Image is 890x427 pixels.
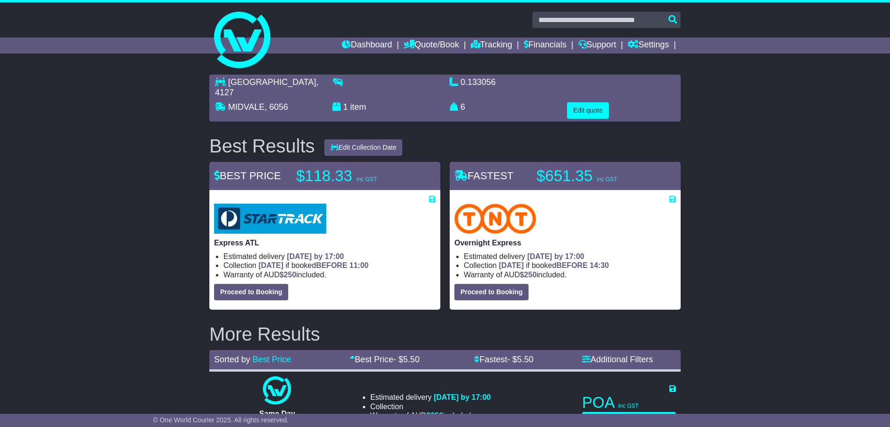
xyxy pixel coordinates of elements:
span: 11:00 [349,261,368,269]
span: 14:30 [590,261,609,269]
span: 5.50 [403,355,420,364]
span: 250 [284,271,296,279]
span: - $ [507,355,533,364]
button: Proceed to Booking [454,284,529,300]
a: Tracking [471,38,512,53]
p: Overnight Express [454,238,676,247]
span: if booked [499,261,609,269]
span: [DATE] by 17:00 [287,252,344,260]
span: BEFORE [316,261,347,269]
span: [DATE] by 17:00 [527,252,584,260]
li: Estimated delivery [370,393,491,402]
span: 250 [430,412,443,419]
span: BEST PRICE [214,170,281,182]
span: 0.133056 [460,77,496,87]
span: [GEOGRAPHIC_DATA] [228,77,316,87]
li: Warranty of AUD included. [223,270,436,279]
span: FASTEST [454,170,514,182]
span: MIDVALE [228,102,265,112]
li: Warranty of AUD included. [464,270,676,279]
a: Dashboard [342,38,392,53]
span: 1 [343,102,348,112]
img: One World Courier: Same Day Nationwide(quotes take 0.5-1 hour) [263,376,291,404]
span: [DATE] by 17:00 [434,393,491,401]
span: item [350,102,366,112]
div: Best Results [205,136,320,156]
span: if booked [259,261,368,269]
p: $651.35 [537,167,654,185]
button: Proceed to Booking [214,284,288,300]
button: Edit Collection Date [324,139,403,156]
h2: More Results [209,324,681,344]
a: Fastest- $5.50 [474,355,533,364]
span: , 6056 [265,102,288,112]
span: © One World Courier 2025. All rights reserved. [153,416,289,424]
span: $ [426,412,443,419]
img: StarTrack: Express ATL [214,204,326,234]
span: Sorted by [214,355,250,364]
p: $118.33 [296,167,414,185]
a: Financials [524,38,567,53]
li: Collection [464,261,676,270]
span: $ [520,271,537,279]
span: 5.50 [517,355,534,364]
li: Estimated delivery [464,252,676,261]
a: Best Price- $5.50 [350,355,420,364]
span: 250 [524,271,537,279]
li: Warranty of AUD included. [370,411,491,420]
img: TNT Domestic: Overnight Express [454,204,536,234]
li: Collection [223,261,436,270]
span: $ [279,271,296,279]
span: 6 [460,102,465,112]
button: Edit quote [567,102,609,119]
a: Support [578,38,616,53]
span: - $ [393,355,420,364]
span: BEFORE [556,261,588,269]
span: [DATE] [499,261,524,269]
p: POA [582,393,676,412]
span: inc GST [597,176,617,183]
a: Best Price [253,355,291,364]
span: inc GST [618,403,638,409]
span: , 4127 [215,77,318,97]
span: inc GST [356,176,376,183]
a: Quote/Book [404,38,459,53]
li: Estimated delivery [223,252,436,261]
li: Collection [370,402,491,411]
p: Express ATL [214,238,436,247]
span: [DATE] [259,261,284,269]
a: Settings [628,38,669,53]
a: Additional Filters [582,355,653,364]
